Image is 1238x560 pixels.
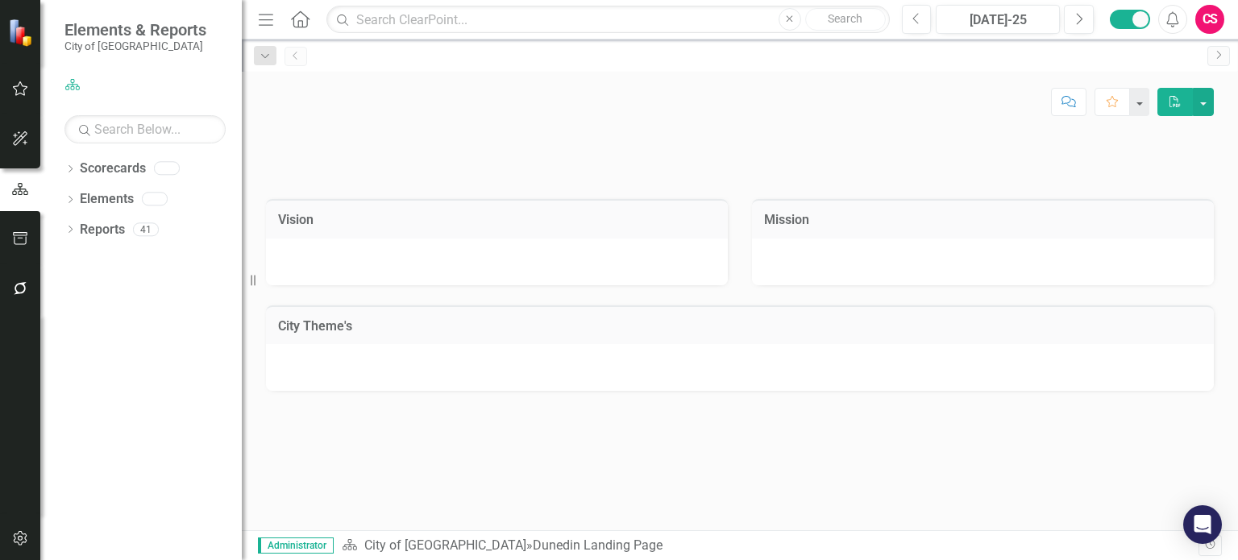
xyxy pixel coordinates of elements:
[8,18,37,47] img: ClearPoint Strategy
[941,10,1054,30] div: [DATE]-25
[80,190,134,209] a: Elements
[258,537,334,554] span: Administrator
[805,8,886,31] button: Search
[342,537,1199,555] div: »
[64,39,206,52] small: City of [GEOGRAPHIC_DATA]
[278,319,1202,334] h3: City Theme's
[764,213,1202,227] h3: Mission
[80,221,125,239] a: Reports
[1183,505,1222,544] div: Open Intercom Messenger
[828,12,862,25] span: Search
[936,5,1060,34] button: [DATE]-25
[64,115,226,143] input: Search Below...
[364,537,526,553] a: City of [GEOGRAPHIC_DATA]
[533,537,663,553] div: Dunedin Landing Page
[1195,5,1224,34] button: CS
[80,160,146,178] a: Scorecards
[64,20,206,39] span: Elements & Reports
[278,213,716,227] h3: Vision
[133,222,159,236] div: 41
[326,6,889,34] input: Search ClearPoint...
